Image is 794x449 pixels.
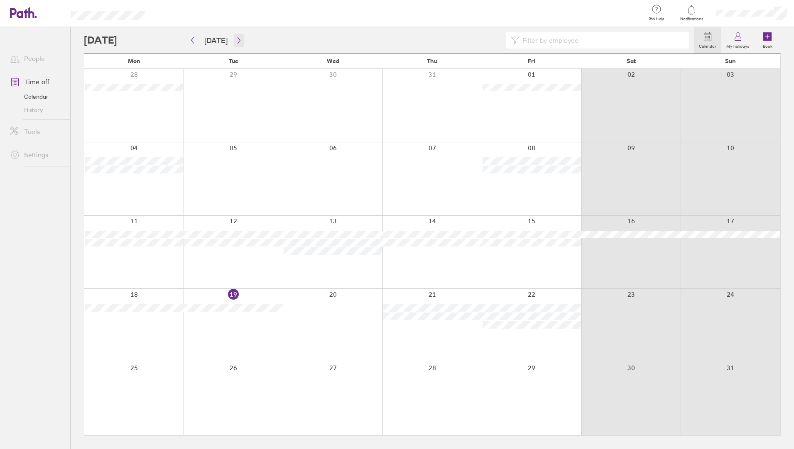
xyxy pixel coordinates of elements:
label: Calendar [694,41,721,49]
a: People [3,50,70,67]
span: Wed [327,58,339,64]
input: Filter by employee [519,32,684,48]
label: My holidays [721,41,754,49]
a: Calendar [694,27,721,54]
span: Mon [128,58,140,64]
a: Book [754,27,781,54]
span: Sat [627,58,636,64]
a: Tools [3,123,70,140]
a: Time off [3,73,70,90]
a: My holidays [721,27,754,54]
a: Notifications [678,4,705,22]
span: Sun [725,58,736,64]
span: Thu [427,58,437,64]
label: Book [758,41,777,49]
span: Fri [528,58,535,64]
a: History [3,103,70,117]
a: Calendar [3,90,70,103]
span: Tue [229,58,238,64]
span: Notifications [678,17,705,22]
button: [DATE] [198,34,234,47]
a: Settings [3,146,70,163]
span: Get help [643,16,670,21]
